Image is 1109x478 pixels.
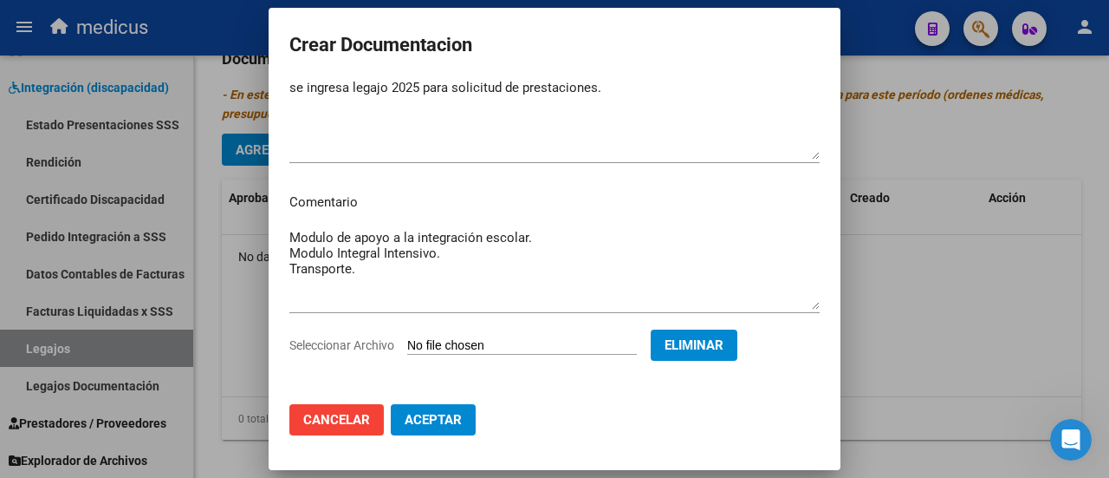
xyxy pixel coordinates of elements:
[289,29,820,62] h2: Crear Documentacion
[289,338,394,352] span: Seleccionar Archivo
[405,412,462,428] span: Aceptar
[651,330,737,361] button: Eliminar
[391,404,476,435] button: Aceptar
[289,193,820,213] p: Comentario
[289,404,384,435] button: Cancelar
[303,412,370,428] span: Cancelar
[665,337,723,353] span: Eliminar
[1050,419,1092,461] iframe: Intercom live chat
